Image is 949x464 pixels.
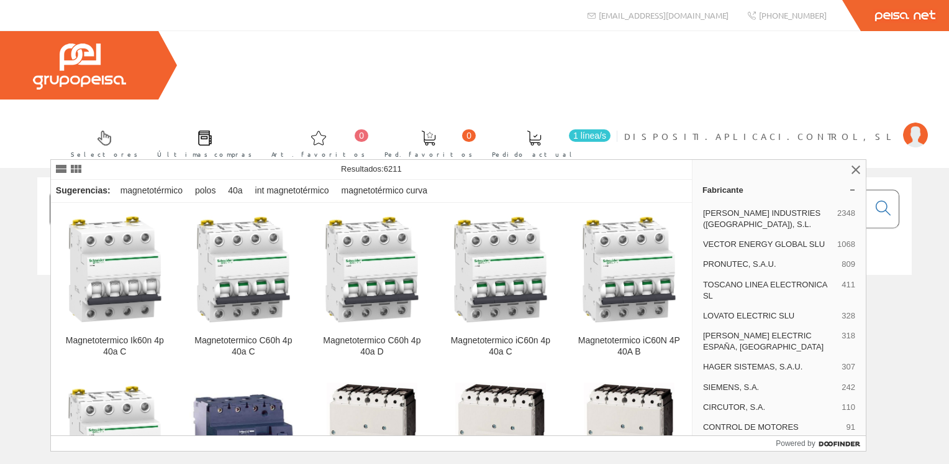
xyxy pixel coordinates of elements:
span: CIRCUTOR, S.A. [703,402,837,413]
span: 242 [842,382,855,393]
span: Selectores [71,148,138,160]
span: Powered by [776,438,815,449]
span: 809 [842,259,855,270]
span: 0 [355,129,368,142]
div: Magnetotermico Ik60n 4p 40a C [61,335,169,358]
span: 307 [842,361,855,373]
span: Ped. favoritos [384,148,473,160]
div: © Grupo Peisa [37,290,912,301]
span: 1 línea/s [569,129,611,142]
span: 110 [842,402,855,413]
a: 1 línea/s Pedido actual [479,120,614,165]
a: Magnetotermico iC60N 4P 40A B Magnetotermico iC60N 4P 40A B [565,203,693,372]
span: SIEMENS, S.A. [703,382,837,393]
span: Art. favoritos [271,148,365,160]
img: Magnetotermico C60h 4p 40a C [189,215,297,323]
span: DISPOSITI.APLICACI.CONTROL, SL [624,130,897,142]
span: 6211 [384,164,402,174]
span: HAGER SISTEMAS, S.A.U. [703,361,837,373]
div: 40a [223,180,247,202]
span: 411 [842,279,855,302]
div: Magnetotermico iC60N 4P 40A B [575,335,683,358]
span: 318 [842,330,855,353]
span: [PERSON_NAME] INDUSTRIES ([GEOGRAPHIC_DATA]), S.L. [703,208,832,230]
span: 1068 [837,239,855,250]
a: Magnetotermico iC60n 4p 40a C Magnetotermico iC60n 4p 40a C [437,203,565,372]
span: LOVATO ELECTRIC SLU [703,310,837,322]
span: 91 [846,422,855,444]
a: Magnetotermico C60h 4p 40a C Magnetotermico C60h 4p 40a C [179,203,307,372]
span: 328 [842,310,855,322]
span: Últimas compras [157,148,252,160]
a: Magnetotermico Ik60n 4p 40a C Magnetotermico Ik60n 4p 40a C [51,203,179,372]
a: Últimas compras [145,120,258,165]
span: PRONUTEC, S.A.U. [703,259,837,270]
span: [PERSON_NAME] ELECTRIC ESPAÑA, [GEOGRAPHIC_DATA] [703,330,837,353]
img: Magnetotermico C60h 4p 40a D [318,215,426,323]
div: polos [190,180,220,202]
a: Powered by [776,436,866,451]
img: Magnetotermico Ik60n 4p 40a C [61,215,169,323]
span: Resultados: [341,164,402,174]
div: Magnetotermico C60h 4p 40a C [189,335,297,358]
span: CONTROL DE MOTORES VECTORIALES IBER. SL [703,422,842,444]
div: int magnetotérmico [250,180,334,202]
a: Selectores [58,120,144,165]
span: 2348 [837,208,855,230]
img: Magnetotermico iC60n 4p 40a C [447,215,555,323]
span: [PHONE_NUMBER] [759,10,827,21]
span: TOSCANO LINEA ELECTRONICA SL [703,279,837,302]
img: Grupo Peisa [33,44,126,90]
div: Sugerencias: [51,182,113,200]
span: 0 [462,129,476,142]
span: [EMAIL_ADDRESS][DOMAIN_NAME] [599,10,729,21]
a: Magnetotermico C60h 4p 40a D Magnetotermico C60h 4p 40a D [308,203,436,372]
a: DISPOSITI.APLICACI.CONTROL, SL [624,120,928,132]
span: Pedido actual [492,148,576,160]
div: Magnetotermico C60h 4p 40a D [318,335,426,358]
div: magnetotérmico curva [336,180,432,202]
a: Fabricante [692,180,866,200]
img: Magnetotermico iC60N 4P 40A B [575,215,683,323]
div: magnetotérmico [116,180,188,202]
div: Magnetotermico iC60n 4p 40a C [447,335,555,358]
span: VECTOR ENERGY GLOBAL SLU [703,239,832,250]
